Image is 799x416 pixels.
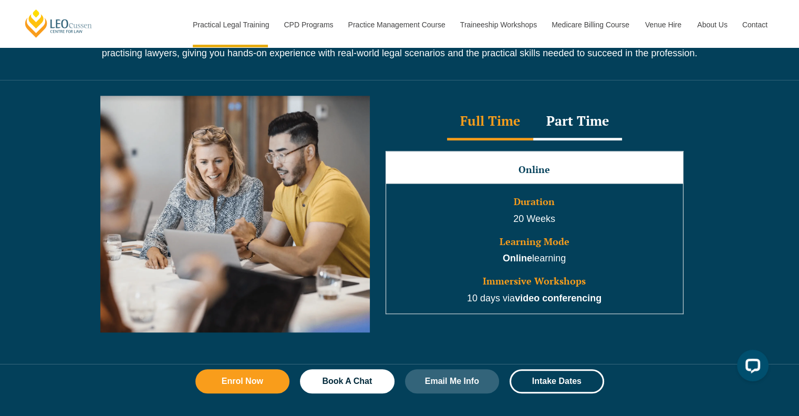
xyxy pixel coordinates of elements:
div: Full Time [447,104,533,140]
a: Intake Dates [510,369,604,393]
a: Medicare Billing Course [544,2,637,47]
span: Intake Dates [532,377,582,385]
a: CPD Programs [276,2,340,47]
span: Email Me Info [425,377,479,385]
p: 20 Weeks [387,212,682,226]
h3: Duration [387,197,682,207]
a: Enrol Now [195,369,290,393]
h3: Online [387,165,682,175]
a: Traineeship Workshops [452,2,544,47]
a: Practical Legal Training [185,2,276,47]
p: 10 days via [387,292,682,306]
a: Email Me Info [405,369,500,393]
p: learning [387,252,682,266]
div: Part Time [533,104,622,140]
a: Book A Chat [300,369,395,393]
iframe: LiveChat chat widget [729,346,773,390]
a: [PERSON_NAME] Centre for Law [24,8,94,38]
h3: Learning Mode [387,237,682,247]
strong: video conferencing [515,293,601,303]
strong: Online [503,253,532,263]
a: Venue Hire [637,2,689,47]
a: Practice Management Course [340,2,452,47]
a: About Us [689,2,734,47]
span: Book A Chat [322,377,372,385]
span: Enrol Now [222,377,263,385]
h3: Immersive Workshops [387,276,682,287]
a: Contact [734,2,775,47]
